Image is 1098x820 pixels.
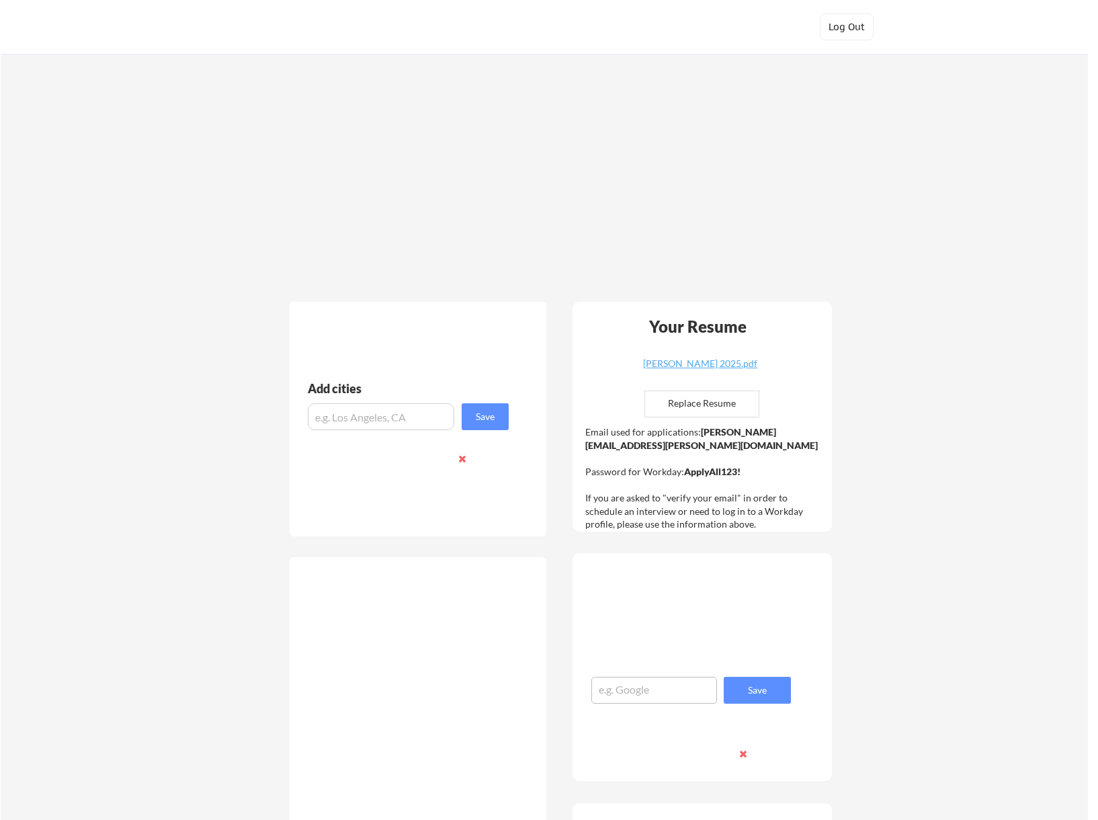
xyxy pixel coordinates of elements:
div: [PERSON_NAME] 2025.pdf [620,359,780,368]
div: Add cities [308,382,512,395]
a: [PERSON_NAME] 2025.pdf [620,359,780,380]
button: Save [724,677,791,704]
input: e.g. Los Angeles, CA [308,403,454,430]
button: Save [462,403,509,430]
strong: ApplyAll123! [684,466,741,477]
button: Log Out [820,13,874,40]
strong: [PERSON_NAME][EMAIL_ADDRESS][PERSON_NAME][DOMAIN_NAME] [585,426,818,451]
div: Email used for applications: Password for Workday: If you are asked to "verify your email" in ord... [585,425,822,531]
div: Your Resume [631,319,764,335]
